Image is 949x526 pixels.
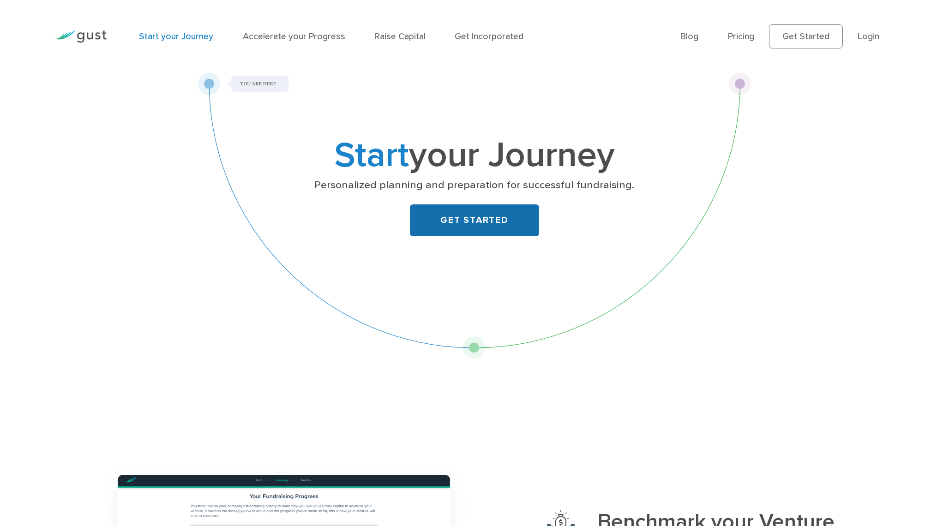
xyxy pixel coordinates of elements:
a: GET STARTED [410,204,539,237]
a: Get Incorporated [455,31,523,42]
a: Get Started [769,24,843,48]
a: Start your Journey [139,31,213,42]
img: Gust Logo [55,30,107,43]
a: Login [858,31,879,42]
span: Start [334,134,409,176]
a: Raise Capital [374,31,426,42]
a: Blog [680,31,698,42]
h1: your Journey [275,139,674,171]
a: Pricing [728,31,754,42]
p: Personalized planning and preparation for successful fundraising. [279,178,670,192]
a: Accelerate your Progress [243,31,345,42]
